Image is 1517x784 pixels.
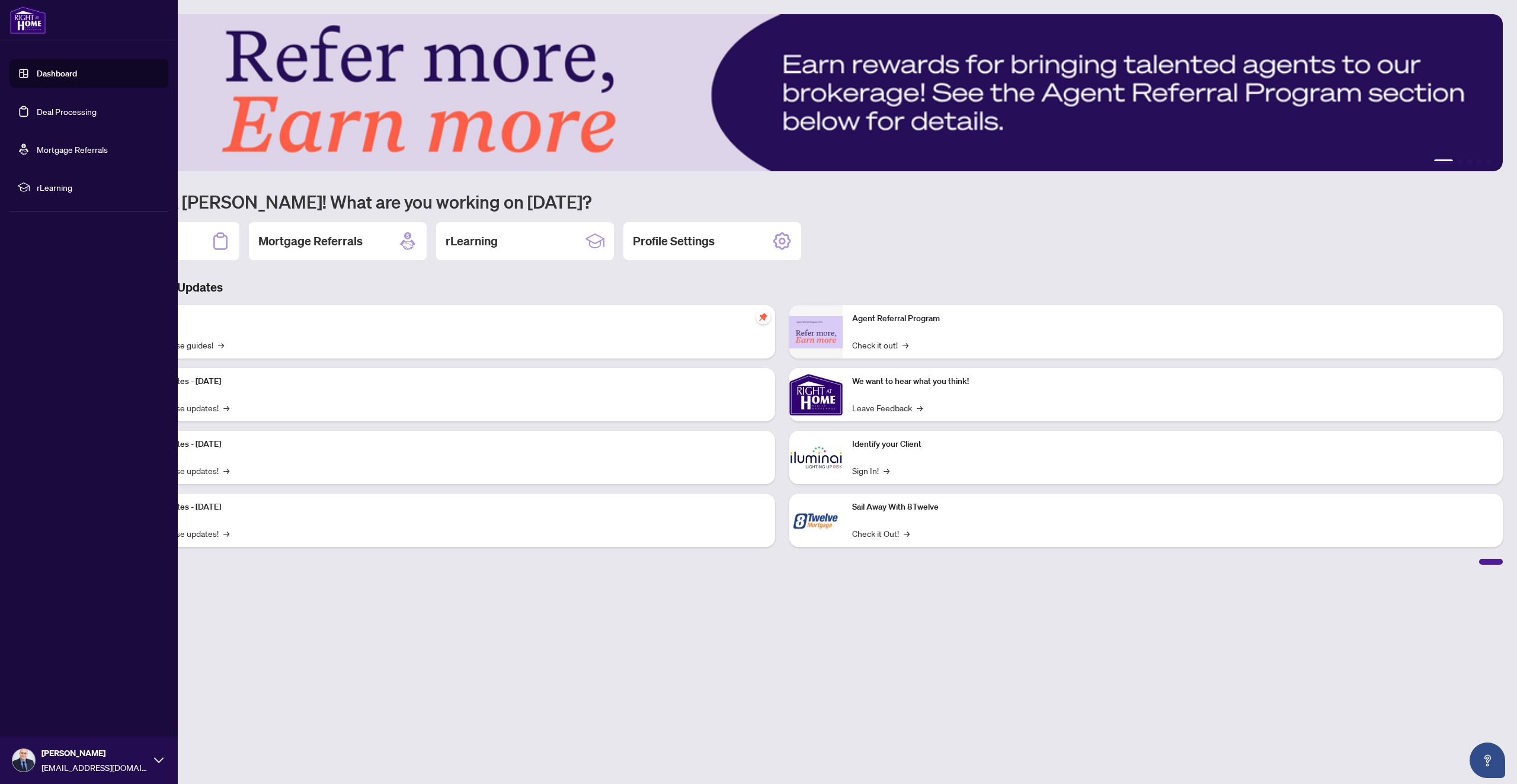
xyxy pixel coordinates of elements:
[852,401,923,414] a: Leave Feedback→
[1477,159,1481,164] button: 4
[1434,159,1453,164] button: 1
[37,181,160,194] span: rLearning
[9,6,46,34] img: logo
[789,316,843,348] img: Agent Referral Program
[633,233,715,249] h2: Profile Settings
[852,375,1493,388] p: We want to hear what you think!
[852,527,910,540] a: Check it Out!→
[124,312,766,325] p: Self-Help
[37,106,97,117] a: Deal Processing
[62,14,1503,171] img: Slide 0
[756,310,770,324] span: pushpin
[12,749,35,772] img: Profile Icon
[884,464,889,477] span: →
[852,464,889,477] a: Sign In!→
[37,144,108,155] a: Mortgage Referrals
[62,190,1503,213] h1: Welcome back [PERSON_NAME]! What are you working on [DATE]?
[904,527,910,540] span: →
[62,279,1503,296] h3: Brokerage & Industry Updates
[41,747,148,760] span: [PERSON_NAME]
[223,527,229,540] span: →
[789,431,843,484] img: Identify your Client
[902,338,908,351] span: →
[223,401,229,414] span: →
[258,233,363,249] h2: Mortgage Referrals
[852,338,908,351] a: Check it out!→
[789,494,843,547] img: Sail Away With 8Twelve
[917,401,923,414] span: →
[1458,159,1462,164] button: 2
[223,464,229,477] span: →
[789,368,843,421] img: We want to hear what you think!
[852,312,1493,325] p: Agent Referral Program
[1467,159,1472,164] button: 3
[852,501,1493,514] p: Sail Away With 8Twelve
[41,761,148,774] span: [EMAIL_ADDRESS][DOMAIN_NAME]
[852,438,1493,451] p: Identify your Client
[124,438,766,451] p: Platform Updates - [DATE]
[1486,159,1491,164] button: 5
[1470,743,1505,778] button: Open asap
[124,501,766,514] p: Platform Updates - [DATE]
[124,375,766,388] p: Platform Updates - [DATE]
[218,338,224,351] span: →
[37,68,77,79] a: Dashboard
[446,233,498,249] h2: rLearning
